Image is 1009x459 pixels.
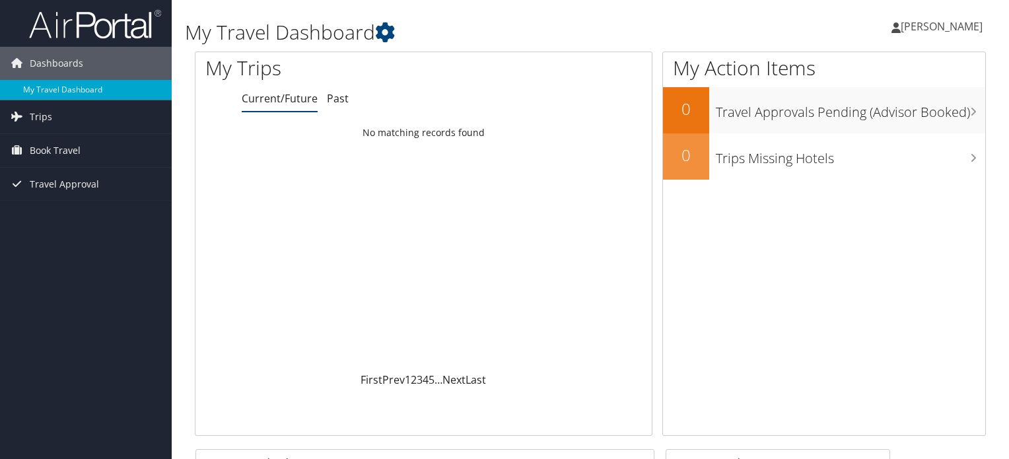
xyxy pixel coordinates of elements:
td: No matching records found [195,121,652,145]
a: Next [442,372,466,387]
a: Last [466,372,486,387]
a: Past [327,91,349,106]
a: 0Travel Approvals Pending (Advisor Booked) [663,87,985,133]
h3: Travel Approvals Pending (Advisor Booked) [716,96,985,122]
span: Trips [30,100,52,133]
a: Current/Future [242,91,318,106]
span: Book Travel [30,134,81,167]
a: 5 [429,372,435,387]
a: 3 [417,372,423,387]
a: [PERSON_NAME] [891,7,996,46]
span: Dashboards [30,47,83,80]
h2: 0 [663,144,709,166]
span: [PERSON_NAME] [901,19,983,34]
h3: Trips Missing Hotels [716,143,985,168]
a: First [361,372,382,387]
h2: 0 [663,98,709,120]
a: 1 [405,372,411,387]
a: 4 [423,372,429,387]
h1: My Trips [205,54,452,82]
h1: My Travel Dashboard [185,18,726,46]
a: 0Trips Missing Hotels [663,133,985,180]
a: 2 [411,372,417,387]
a: Prev [382,372,405,387]
img: airportal-logo.png [29,9,161,40]
h1: My Action Items [663,54,985,82]
span: … [435,372,442,387]
span: Travel Approval [30,168,99,201]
